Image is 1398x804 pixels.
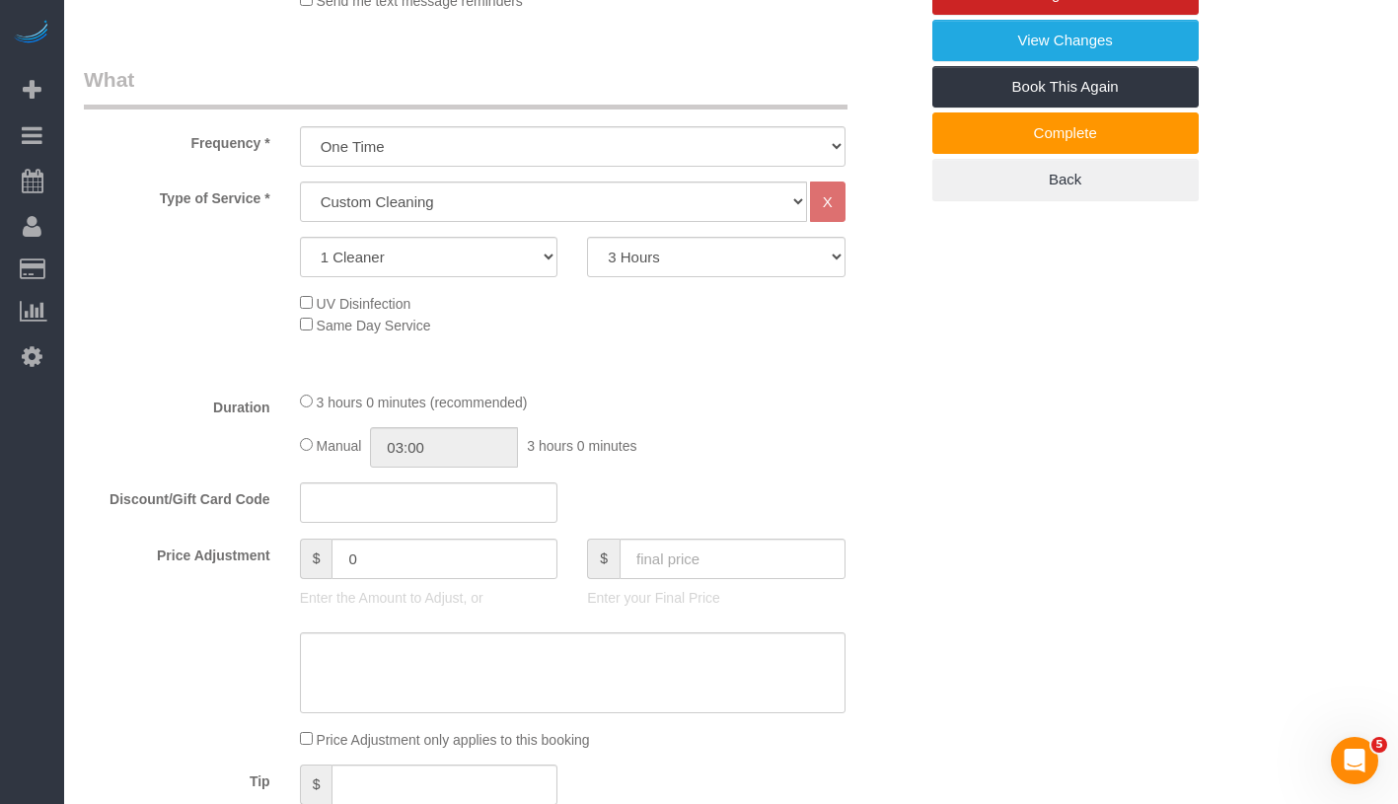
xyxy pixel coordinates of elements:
label: Tip [69,765,285,791]
img: Automaid Logo [12,20,51,47]
label: Type of Service * [69,182,285,208]
label: Frequency * [69,126,285,153]
a: Back [932,159,1199,200]
span: 3 hours 0 minutes [527,438,636,454]
iframe: Intercom live chat [1331,737,1378,784]
span: UV Disinfection [317,296,411,312]
span: Price Adjustment only applies to this booking [317,732,590,748]
span: $ [587,539,620,579]
span: Same Day Service [317,318,431,333]
span: $ [300,539,332,579]
a: Book This Again [932,66,1199,108]
a: View Changes [932,20,1199,61]
label: Discount/Gift Card Code [69,482,285,509]
span: 3 hours 0 minutes (recommended) [317,395,528,410]
p: Enter your Final Price [587,588,846,608]
input: final price [620,539,846,579]
span: 5 [1371,737,1387,753]
p: Enter the Amount to Adjust, or [300,588,558,608]
span: Manual [317,438,362,454]
a: Complete [932,112,1199,154]
label: Duration [69,391,285,417]
label: Price Adjustment [69,539,285,565]
legend: What [84,65,847,110]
